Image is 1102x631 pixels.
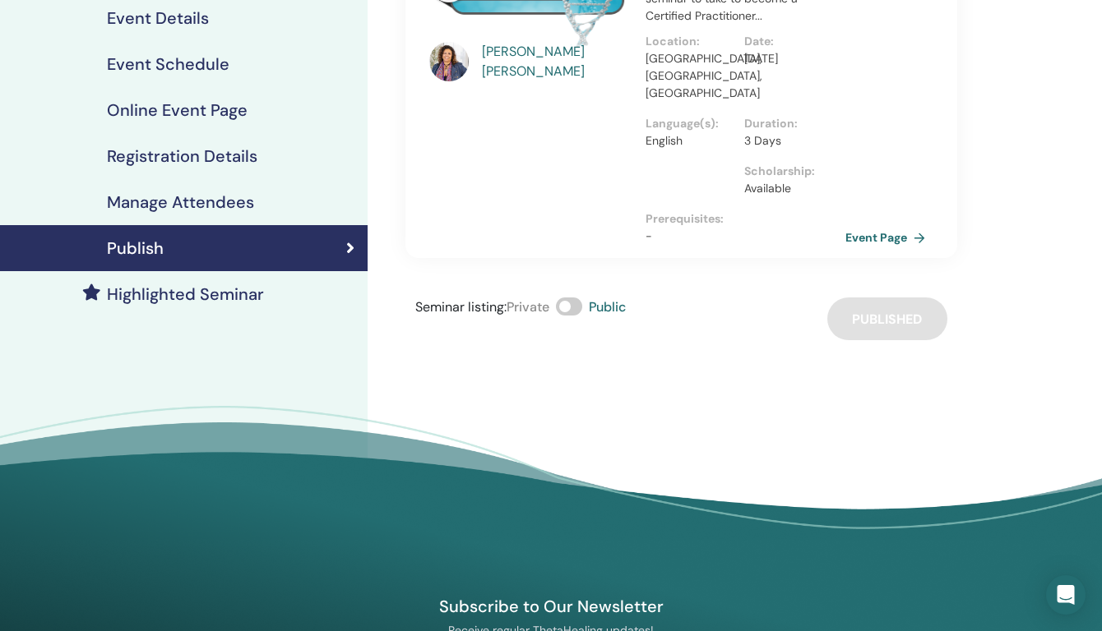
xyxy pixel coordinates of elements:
p: Scholarship : [744,163,833,180]
p: Date : [744,33,833,50]
h4: Event Schedule [107,54,229,74]
p: - [646,228,843,245]
h4: Registration Details [107,146,257,166]
span: Private [507,298,549,315]
span: Seminar listing : [415,298,507,315]
p: 3 Days [744,132,833,150]
div: Open Intercom Messenger [1046,575,1086,615]
p: Available [744,180,833,197]
h4: Subscribe to Our Newsletter [361,596,741,617]
p: Location : [646,33,734,50]
h4: Highlighted Seminar [107,284,264,304]
p: Language(s) : [646,115,734,132]
p: [GEOGRAPHIC_DATA], [GEOGRAPHIC_DATA], [GEOGRAPHIC_DATA] [646,50,734,102]
h4: Publish [107,238,164,258]
span: Public [589,298,626,315]
img: default.jpg [429,42,469,81]
p: Duration : [744,115,833,132]
h4: Manage Attendees [107,192,254,212]
h4: Event Details [107,8,209,28]
a: Event Page [845,225,932,250]
p: Prerequisites : [646,210,843,228]
h4: Online Event Page [107,100,248,120]
a: [PERSON_NAME] [PERSON_NAME] [482,42,630,81]
p: English [646,132,734,150]
p: [DATE] [744,50,833,67]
